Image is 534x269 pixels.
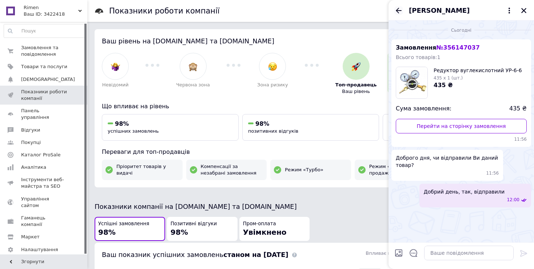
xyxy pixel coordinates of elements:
[171,228,188,237] span: 98%
[21,139,41,146] span: Покупці
[171,221,217,227] span: Позитивні відгуки
[108,128,159,134] span: успішних замовлень
[24,4,78,11] span: Rimen
[394,6,403,15] button: Назад
[366,250,519,256] span: Впливає на ваш рівень на [DOMAIN_NAME] та [DOMAIN_NAME]
[102,37,274,45] span: Ваш рівень на [DOMAIN_NAME] та [DOMAIN_NAME]
[248,128,298,134] span: позитивних відгуків
[21,215,67,228] span: Гаманець компанії
[434,82,453,89] span: 435 ₴
[109,7,220,15] h1: Показники роботи компанії
[396,67,427,98] img: 3894298153_w160_h160_reduktor-vuglekislotnij-ur-6-6.jpg
[115,120,129,127] span: 98%
[242,114,379,141] button: 98%позитивних відгуків
[102,251,288,258] span: Ваш показник успішних замовлень
[102,148,190,155] span: Переваги для топ-продавців
[21,89,67,102] span: Показники роботи компанії
[95,217,165,241] button: Успішні замовлення98%
[201,163,263,176] span: Компенсації за незабрані замовлення
[21,44,67,58] span: Замовлення та повідомлення
[21,234,40,240] span: Маркет
[21,127,40,133] span: Відгуки
[111,62,120,71] img: :woman-shrugging:
[507,197,519,203] span: 12:00 12.08.2025
[396,54,441,60] span: Всього товарів: 1
[335,82,377,88] span: Топ-продавець
[102,82,129,88] span: Невідомий
[396,136,527,143] span: 11:56 12.08.2025
[396,154,499,169] span: Доброго дня, чи відправили Ви даний товар?
[21,246,58,253] span: Налаштування
[102,114,239,141] button: 98%успішних замовлень
[188,62,198,71] img: :see_no_evil:
[176,82,210,88] span: Червона зона
[24,11,87,17] div: Ваш ID: 3422418
[486,170,499,176] span: 11:56 12.08.2025
[243,221,276,227] span: Пром-оплата
[391,26,531,34] div: 12.08.2025
[342,88,370,95] span: Ваш рівень
[98,228,116,237] span: 98%
[21,152,60,158] span: Каталог ProSale
[21,164,46,171] span: Аналітика
[396,105,451,113] span: Сума замовлення:
[102,103,169,110] span: Що впливає на рівень
[98,221,149,227] span: Успішні замовлення
[448,27,474,34] span: Сьогодні
[409,6,514,15] button: [PERSON_NAME]
[436,44,479,51] span: № 356147037
[21,63,67,70] span: Товари та послуги
[116,163,179,176] span: Пріоритет товарів у видачі
[257,82,288,88] span: Зона ризику
[21,76,75,83] span: [DEMOGRAPHIC_DATA]
[268,62,277,71] img: :disappointed_relieved:
[21,196,67,209] span: Управління сайтом
[409,6,470,15] span: [PERSON_NAME]
[4,24,85,38] input: Пошук
[21,176,67,190] span: Інструменти веб-майстра та SEO
[434,75,463,81] span: 435 x 1 (шт.)
[285,167,323,173] span: Режим «Турбо»
[383,114,519,141] button: УвімкненоПром-оплата
[21,108,67,121] span: Панель управління
[424,188,505,195] span: Добрий день, так, відправили
[509,105,527,113] span: 435 ₴
[409,248,418,258] button: Відкрити шаблони відповідей
[369,163,432,176] span: Режим «Більше продажів»
[243,228,287,237] span: Увімкнено
[351,62,360,71] img: :rocket:
[95,203,297,210] span: Показники компанії на [DOMAIN_NAME] та [DOMAIN_NAME]
[396,44,480,51] span: Замовлення
[223,251,288,258] b: станом на [DATE]
[167,217,238,241] button: Позитивні відгуки98%
[255,120,269,127] span: 98%
[396,119,527,133] a: Перейти на сторінку замовлення
[519,6,528,15] button: Закрити
[239,217,310,241] button: Пром-оплатаУвімкнено
[434,67,522,74] span: Редуктор вуглекислотний УР-6-6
